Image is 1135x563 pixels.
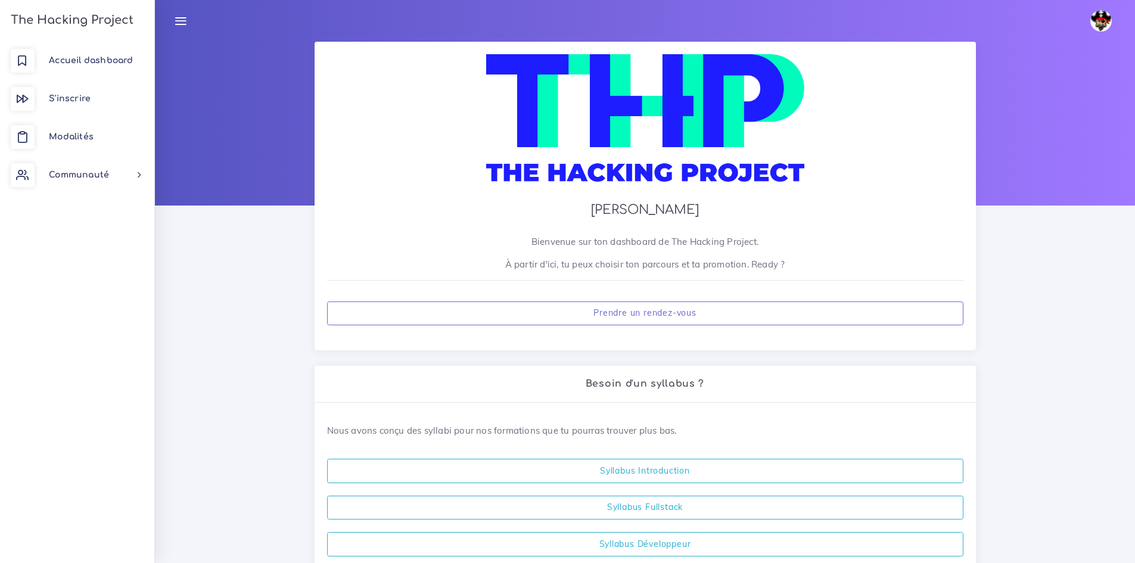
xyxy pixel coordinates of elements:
[327,496,963,520] a: Syllabus Fullstack
[49,56,133,65] span: Accueil dashboard
[49,170,109,179] span: Communauté
[327,424,963,438] p: Nous avons conçu des syllabi pour nos formations que tu pourras trouver plus bas.
[327,532,963,556] a: Syllabus Développeur
[49,94,91,103] span: S'inscrire
[486,54,804,194] img: logo
[49,132,94,141] span: Modalités
[327,235,963,249] p: Bienvenue sur ton dashboard de The Hacking Project.
[327,203,963,217] h3: [PERSON_NAME]
[327,459,963,483] a: Syllabus Introduction
[7,14,133,27] h3: The Hacking Project
[1090,10,1112,32] img: avatar
[327,378,963,390] h2: Besoin d'un syllabus ?
[327,301,963,326] a: Prendre un rendez-vous
[327,257,963,272] p: À partir d'ici, tu peux choisir ton parcours et ta promotion. Ready ?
